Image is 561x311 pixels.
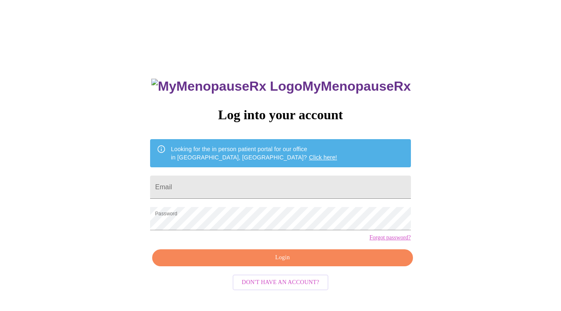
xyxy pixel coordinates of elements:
[151,79,302,94] img: MyMenopauseRx Logo
[171,142,337,165] div: Looking for the in person patient portal for our office in [GEOGRAPHIC_DATA], [GEOGRAPHIC_DATA]?
[231,278,330,285] a: Don't have an account?
[369,234,411,241] a: Forgot password?
[162,253,403,263] span: Login
[242,277,319,288] span: Don't have an account?
[151,79,411,94] h3: MyMenopauseRx
[150,107,410,123] h3: Log into your account
[309,154,337,161] a: Click here!
[233,275,328,291] button: Don't have an account?
[152,249,413,266] button: Login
